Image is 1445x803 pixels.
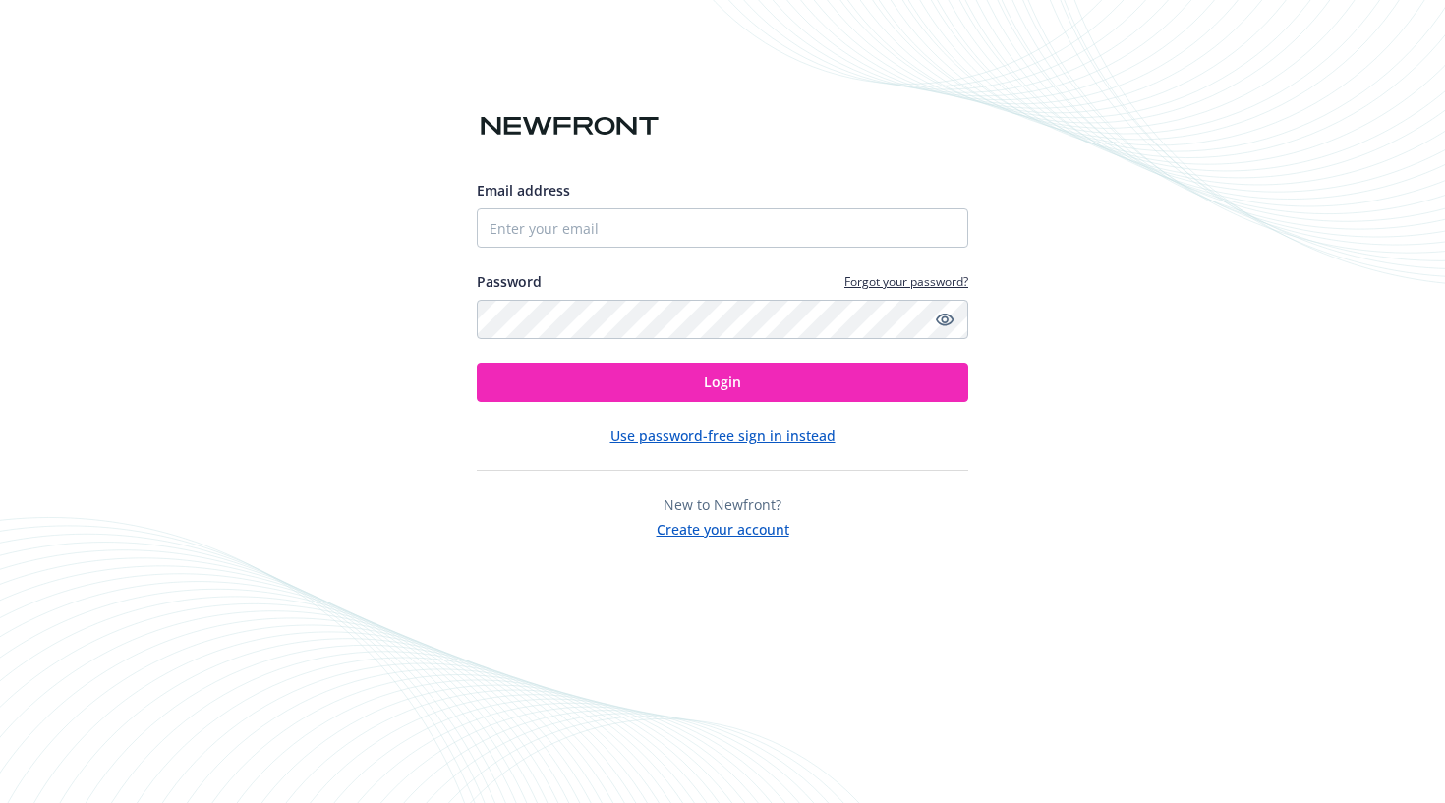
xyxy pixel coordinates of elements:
[933,308,956,331] a: Show password
[477,300,968,339] input: Enter your password
[477,208,968,248] input: Enter your email
[610,426,836,446] button: Use password-free sign in instead
[657,515,789,540] button: Create your account
[477,363,968,402] button: Login
[664,495,781,514] span: New to Newfront?
[477,109,663,143] img: Newfront logo
[477,271,542,292] label: Password
[844,273,968,290] a: Forgot your password?
[477,181,570,200] span: Email address
[704,373,741,391] span: Login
